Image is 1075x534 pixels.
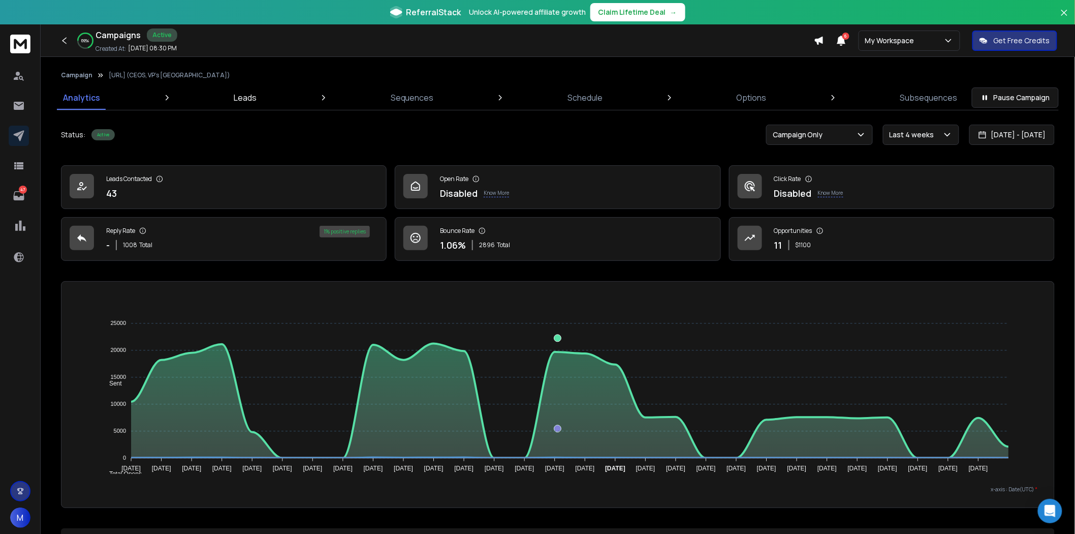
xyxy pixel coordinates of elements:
[729,165,1055,209] a: Click RateDisabledKnow More
[757,465,776,472] tspan: [DATE]
[440,227,475,235] p: Bounce Rate
[667,465,686,472] tspan: [DATE]
[469,7,586,17] p: Unlock AI-powered affiliate growth
[111,401,127,407] tspan: 10000
[796,241,811,249] p: $ 1100
[96,45,126,53] p: Created At:
[1058,6,1071,31] button: Close banner
[890,130,938,140] p: Last 4 weeks
[395,217,720,261] a: Bounce Rate1.06%2896Total
[479,241,495,249] span: 2896
[109,71,230,79] p: [URL] (CEOS, VP's [GEOGRAPHIC_DATA])
[670,7,677,17] span: →
[729,217,1055,261] a: Opportunities11$1100
[424,465,444,472] tspan: [DATE]
[147,28,177,42] div: Active
[894,85,964,110] a: Subsequences
[391,92,434,104] p: Sequences
[96,29,141,41] h1: Campaigns
[212,465,232,472] tspan: [DATE]
[440,238,466,252] p: 1.06 %
[818,189,843,197] p: Know More
[10,508,30,528] button: M
[727,465,746,472] tspan: [DATE]
[182,465,202,472] tspan: [DATE]
[774,238,782,252] p: 11
[484,189,509,197] p: Know More
[114,428,126,434] tspan: 5000
[385,85,440,110] a: Sequences
[61,130,85,140] p: Status:
[63,92,100,104] p: Analytics
[102,470,142,478] span: Total Opens
[152,465,171,472] tspan: [DATE]
[333,465,353,472] tspan: [DATE]
[842,33,849,40] span: 6
[567,92,603,104] p: Schedule
[972,87,1059,108] button: Pause Campaign
[697,465,716,472] tspan: [DATE]
[82,38,89,44] p: 69 %
[865,36,919,46] p: My Workspace
[19,186,27,194] p: 47
[61,165,387,209] a: Leads Contacted43
[774,227,812,235] p: Opportunities
[243,465,262,472] tspan: [DATE]
[78,486,1038,493] p: x-axis : Date(UTC)
[440,175,468,183] p: Open Rate
[848,465,867,472] tspan: [DATE]
[737,92,767,104] p: Options
[123,241,137,249] span: 1008
[106,238,110,252] p: -
[364,465,383,472] tspan: [DATE]
[908,465,928,472] tspan: [DATE]
[900,92,958,104] p: Subsequences
[106,175,152,183] p: Leads Contacted
[139,241,152,249] span: Total
[939,465,958,472] tspan: [DATE]
[406,6,461,18] span: ReferralStack
[774,175,801,183] p: Click Rate
[123,455,126,461] tspan: 0
[395,165,720,209] a: Open RateDisabledKnow More
[128,44,177,52] p: [DATE] 08:30 PM
[9,186,29,206] a: 47
[515,465,534,472] tspan: [DATE]
[111,347,127,353] tspan: 20000
[773,130,827,140] p: Campaign Only
[994,36,1050,46] p: Get Free Credits
[485,465,504,472] tspan: [DATE]
[590,3,685,21] button: Claim Lifetime Deal→
[545,465,564,472] tspan: [DATE]
[91,129,115,140] div: Active
[102,380,122,387] span: Sent
[731,85,773,110] a: Options
[972,31,1057,51] button: Get Free Credits
[61,71,92,79] button: Campaign
[497,241,510,249] span: Total
[561,85,609,110] a: Schedule
[61,217,387,261] a: Reply Rate-1008Total1% positive replies
[606,465,626,472] tspan: [DATE]
[121,465,141,472] tspan: [DATE]
[969,125,1055,145] button: [DATE] - [DATE]
[969,465,988,472] tspan: [DATE]
[817,465,837,472] tspan: [DATE]
[228,85,263,110] a: Leads
[636,465,655,472] tspan: [DATE]
[455,465,474,472] tspan: [DATE]
[111,320,127,327] tspan: 25000
[111,374,127,380] tspan: 15000
[106,186,117,200] p: 43
[106,227,135,235] p: Reply Rate
[234,92,257,104] p: Leads
[787,465,807,472] tspan: [DATE]
[878,465,898,472] tspan: [DATE]
[1038,499,1062,523] div: Open Intercom Messenger
[57,85,106,110] a: Analytics
[394,465,414,472] tspan: [DATE]
[273,465,292,472] tspan: [DATE]
[303,465,323,472] tspan: [DATE]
